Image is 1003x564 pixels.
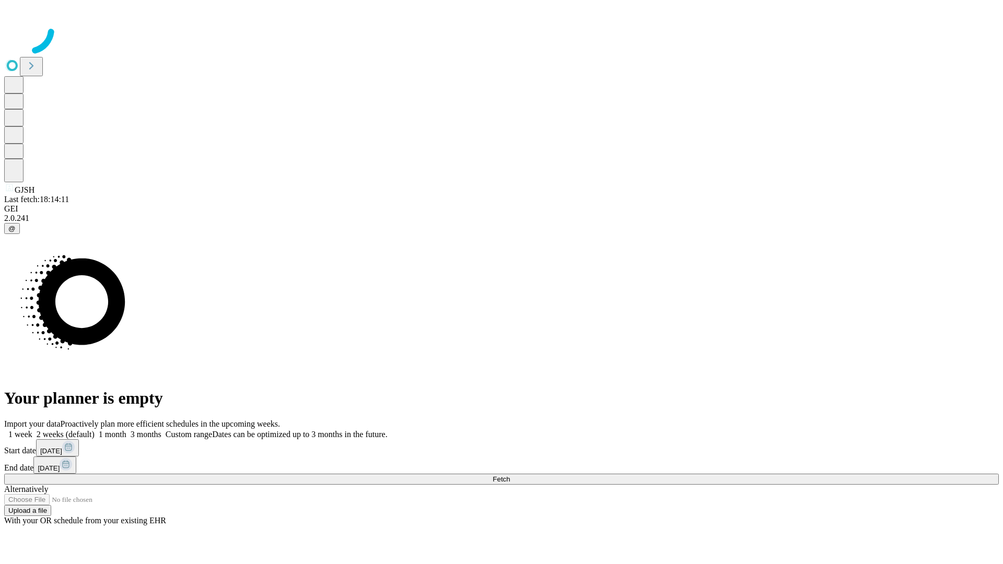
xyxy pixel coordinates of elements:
[4,505,51,516] button: Upload a file
[4,419,61,428] span: Import your data
[40,447,62,455] span: [DATE]
[4,456,999,474] div: End date
[15,185,34,194] span: GJSH
[4,195,69,204] span: Last fetch: 18:14:11
[493,475,510,483] span: Fetch
[38,464,60,472] span: [DATE]
[4,439,999,456] div: Start date
[212,430,387,439] span: Dates can be optimized up to 3 months in the future.
[37,430,95,439] span: 2 weeks (default)
[4,214,999,223] div: 2.0.241
[8,430,32,439] span: 1 week
[61,419,280,428] span: Proactively plan more efficient schedules in the upcoming weeks.
[36,439,79,456] button: [DATE]
[8,225,16,232] span: @
[131,430,161,439] span: 3 months
[166,430,212,439] span: Custom range
[4,223,20,234] button: @
[4,516,166,525] span: With your OR schedule from your existing EHR
[33,456,76,474] button: [DATE]
[99,430,126,439] span: 1 month
[4,474,999,485] button: Fetch
[4,389,999,408] h1: Your planner is empty
[4,204,999,214] div: GEI
[4,485,48,494] span: Alternatively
